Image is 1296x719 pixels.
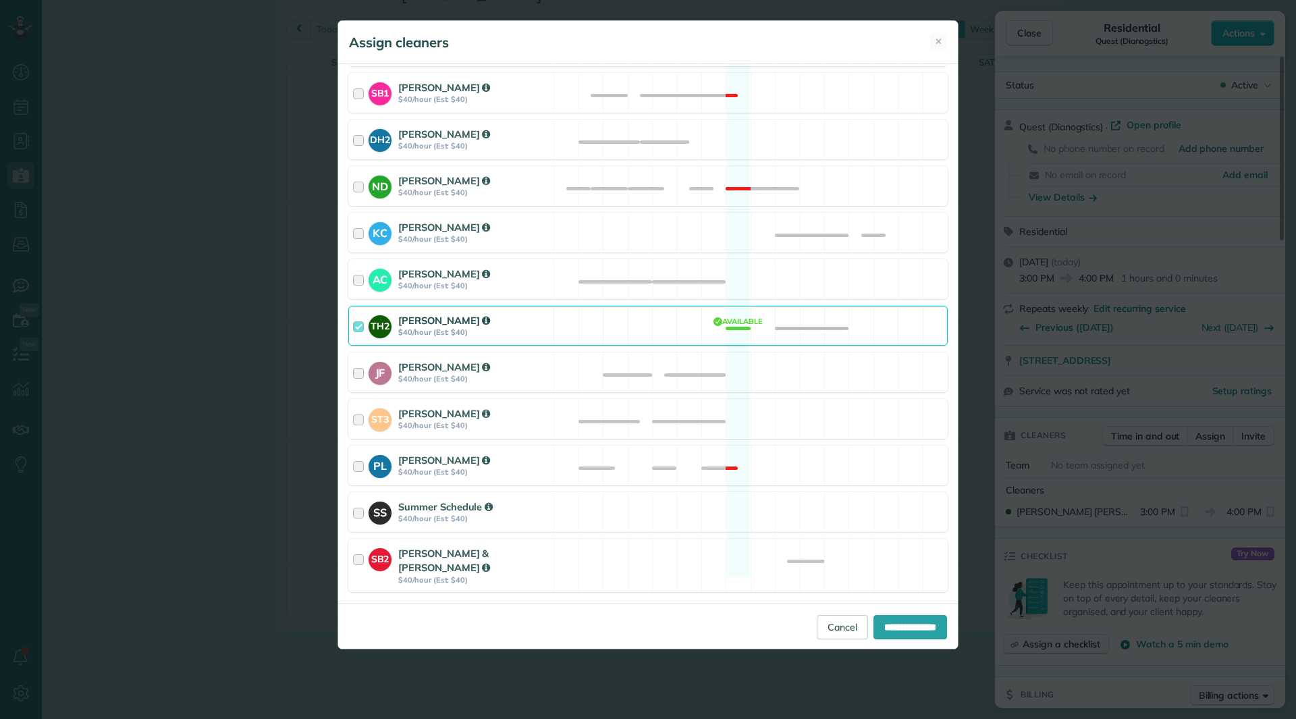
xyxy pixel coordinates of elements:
[398,327,549,337] strong: $40/hour (Est: $40)
[398,281,549,290] strong: $40/hour (Est: $40)
[369,176,391,194] strong: ND
[369,82,391,101] strong: SB1
[398,234,549,244] strong: $40/hour (Est: $40)
[398,267,490,280] strong: [PERSON_NAME]
[369,315,391,334] strong: TH2
[398,421,549,430] strong: $40/hour (Est: $40)
[398,81,490,94] strong: [PERSON_NAME]
[369,408,391,427] strong: ST3
[398,188,549,197] strong: $40/hour (Est: $40)
[398,575,549,585] strong: $40/hour (Est: $40)
[369,269,391,288] strong: AC
[369,502,391,521] strong: SS
[398,500,493,513] strong: Summer Schedule
[817,615,868,639] a: Cancel
[398,374,549,383] strong: $40/hour (Est: $40)
[369,455,391,474] strong: PL
[369,222,391,241] strong: KC
[349,33,449,52] h5: Assign cleaners
[398,361,490,373] strong: [PERSON_NAME]
[369,362,391,381] strong: JF
[935,35,942,48] span: ✕
[398,221,490,234] strong: [PERSON_NAME]
[398,514,549,523] strong: $40/hour (Est: $40)
[398,314,490,327] strong: [PERSON_NAME]
[398,174,490,187] strong: [PERSON_NAME]
[369,548,391,566] strong: SB2
[398,407,490,420] strong: [PERSON_NAME]
[398,128,490,140] strong: [PERSON_NAME]
[369,129,391,147] strong: DH2
[398,141,549,151] strong: $40/hour (Est: $40)
[398,454,490,467] strong: [PERSON_NAME]
[398,547,490,574] strong: [PERSON_NAME] & [PERSON_NAME]
[398,95,549,104] strong: $40/hour (Est: $40)
[398,467,549,477] strong: $40/hour (Est: $40)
